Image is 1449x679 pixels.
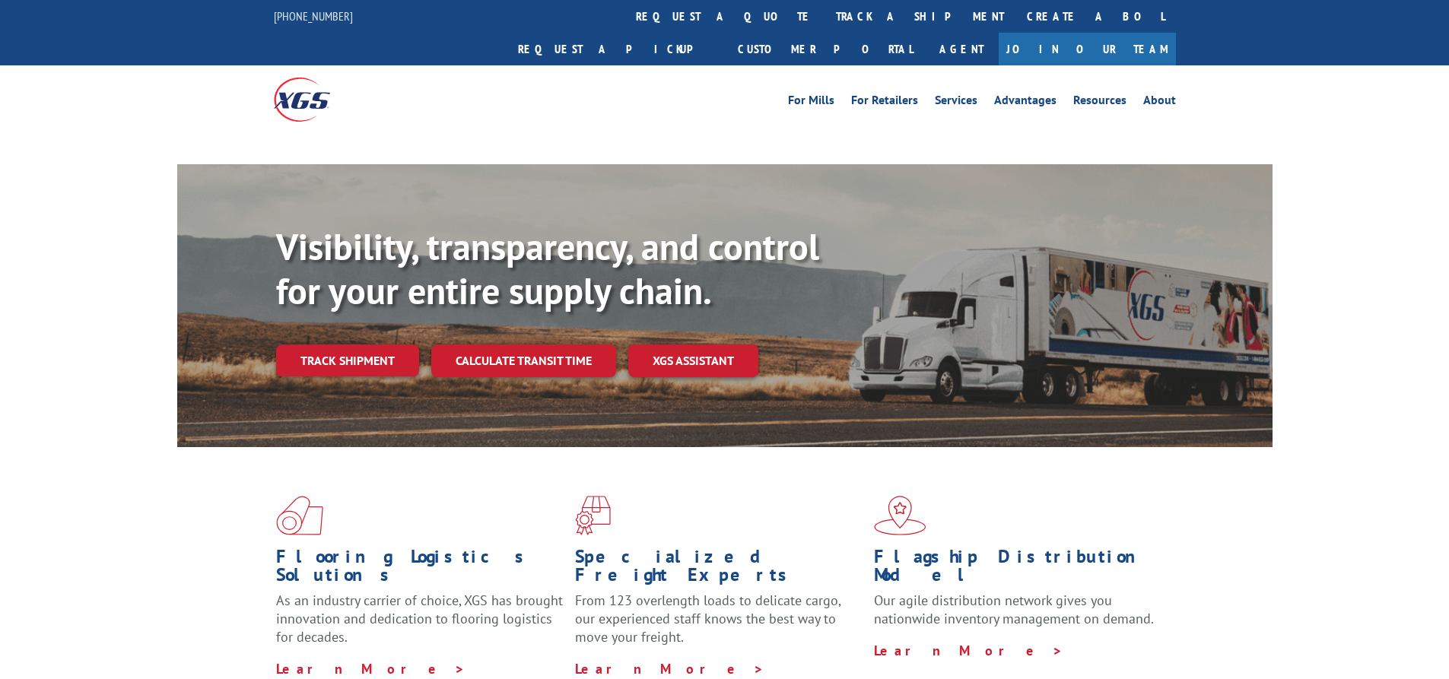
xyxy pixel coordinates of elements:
[276,223,819,314] b: Visibility, transparency, and control for your entire supply chain.
[788,94,834,111] a: For Mills
[276,547,564,592] h1: Flooring Logistics Solutions
[1143,94,1176,111] a: About
[575,660,764,677] a: Learn More >
[874,547,1161,592] h1: Flagship Distribution Model
[874,592,1154,627] span: Our agile distribution network gives you nationwide inventory management on demand.
[874,642,1063,659] a: Learn More >
[1073,94,1126,111] a: Resources
[874,496,926,535] img: xgs-icon-flagship-distribution-model-red
[924,33,999,65] a: Agent
[851,94,918,111] a: For Retailers
[726,33,924,65] a: Customer Portal
[935,94,977,111] a: Services
[274,8,353,24] a: [PHONE_NUMBER]
[431,344,616,377] a: Calculate transit time
[999,33,1176,65] a: Join Our Team
[575,496,611,535] img: xgs-icon-focused-on-flooring-red
[276,660,466,677] a: Learn More >
[276,592,563,646] span: As an industry carrier of choice, XGS has brought innovation and dedication to flooring logistics...
[575,592,863,659] p: From 123 overlength loads to delicate cargo, our experienced staff knows the best way to move you...
[276,344,419,376] a: Track shipment
[575,547,863,592] h1: Specialized Freight Experts
[994,94,1057,111] a: Advantages
[507,33,726,65] a: Request a pickup
[628,344,758,377] a: XGS ASSISTANT
[276,496,323,535] img: xgs-icon-total-supply-chain-intelligence-red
